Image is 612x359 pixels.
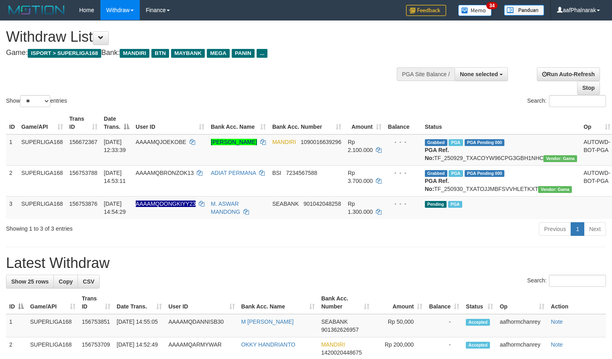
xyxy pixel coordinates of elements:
span: MANDIRI [321,341,345,348]
b: PGA Ref. No: [425,178,449,192]
span: 156753876 [69,201,98,207]
th: Bank Acc. Number: activate to sort column ascending [269,112,345,134]
th: Status [422,112,580,134]
a: M [PERSON_NAME] [241,318,294,325]
b: PGA Ref. No: [425,147,449,161]
span: Nama rekening ada tanda titik/strip, harap diedit [136,201,196,207]
span: Rp 2.100.000 [348,139,373,153]
td: AAAAMQDANNISB30 [165,314,238,337]
span: 156672367 [69,139,98,145]
a: [PERSON_NAME] [211,139,257,145]
img: Feedback.jpg [406,5,446,16]
img: MOTION_logo.png [6,4,67,16]
span: Copy 1420020448675 to clipboard [321,349,362,356]
span: Copy 1090016639296 to clipboard [301,139,341,145]
span: None selected [460,71,498,77]
th: Trans ID: activate to sort column ascending [66,112,101,134]
a: Show 25 rows [6,275,54,288]
td: [DATE] 14:55:05 [114,314,165,337]
td: SUPERLIGA168 [18,196,66,219]
td: - [426,314,463,337]
span: Pending [425,201,447,208]
span: MAYBANK [171,49,205,58]
th: Action [548,291,606,314]
div: - - - [388,138,418,146]
th: Bank Acc. Name: activate to sort column ascending [238,291,318,314]
td: SUPERLIGA168 [18,134,66,166]
th: Trans ID: activate to sort column ascending [79,291,114,314]
span: Show 25 rows [11,278,49,285]
span: Accepted [466,342,490,349]
span: MANDIRI [272,139,296,145]
span: SEABANK [321,318,348,325]
td: aafhormchanrey [496,314,547,337]
div: PGA Site Balance / [397,67,455,81]
span: PANIN [232,49,255,58]
label: Search: [527,95,606,107]
span: Rp 1.300.000 [348,201,373,215]
th: Game/API: activate to sort column ascending [27,291,79,314]
th: Status: activate to sort column ascending [463,291,496,314]
th: User ID: activate to sort column ascending [133,112,208,134]
span: MEGA [207,49,230,58]
span: [DATE] 12:33:39 [104,139,126,153]
span: [DATE] 14:54:29 [104,201,126,215]
span: 34 [486,2,497,9]
th: Date Trans.: activate to sort column descending [101,112,133,134]
label: Show entries [6,95,67,107]
img: panduan.png [504,5,544,16]
span: ISPORT > SUPERLIGA168 [28,49,101,58]
span: Accepted [466,319,490,326]
th: Game/API: activate to sort column ascending [18,112,66,134]
td: 156753851 [79,314,114,337]
div: - - - [388,169,418,177]
button: None selected [455,67,508,81]
td: 1 [6,314,27,337]
a: 1 [571,222,584,236]
th: Date Trans.: activate to sort column ascending [114,291,165,314]
span: Marked by aafheankoy [448,201,462,208]
span: SEABANK [272,201,299,207]
span: CSV [83,278,94,285]
a: ADIAT PERMANA [211,170,256,176]
th: ID [6,112,18,134]
td: 3 [6,196,18,219]
span: AAAAMQJOEKOBE [136,139,186,145]
th: Balance: activate to sort column ascending [426,291,463,314]
span: AAAAMQBRONZOK13 [136,170,194,176]
label: Search: [527,275,606,287]
a: Stop [577,81,600,95]
select: Showentries [20,95,50,107]
a: Note [551,341,563,348]
td: 1 [6,134,18,166]
a: CSV [78,275,100,288]
input: Search: [549,95,606,107]
span: Copy 901362626957 to clipboard [321,327,359,333]
span: PGA Pending [465,139,505,146]
td: SUPERLIGA168 [27,314,79,337]
span: BTN [151,49,169,58]
span: Copy 901042048258 to clipboard [304,201,341,207]
th: Bank Acc. Name: activate to sort column ascending [208,112,269,134]
th: Bank Acc. Number: activate to sort column ascending [318,291,373,314]
img: Button%20Memo.svg [458,5,492,16]
span: Vendor URL: https://trx31.1velocity.biz [543,155,577,162]
span: BSI [272,170,282,176]
span: PGA Pending [465,170,505,177]
a: Previous [539,222,571,236]
th: Op: activate to sort column ascending [496,291,547,314]
h1: Withdraw List [6,29,400,45]
th: Balance [385,112,422,134]
a: Run Auto-Refresh [537,67,600,81]
span: Vendor URL: https://trx31.1velocity.biz [538,186,572,193]
span: Copy [59,278,73,285]
span: Marked by aafsengchandara [449,170,463,177]
div: Showing 1 to 3 of 3 entries [6,221,249,233]
td: SUPERLIGA168 [18,165,66,196]
a: Next [584,222,606,236]
span: MANDIRI [120,49,149,58]
span: 156753788 [69,170,98,176]
span: Copy 7234567588 to clipboard [286,170,317,176]
h1: Latest Withdraw [6,255,606,271]
span: Marked by aafsengchandara [449,139,463,146]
